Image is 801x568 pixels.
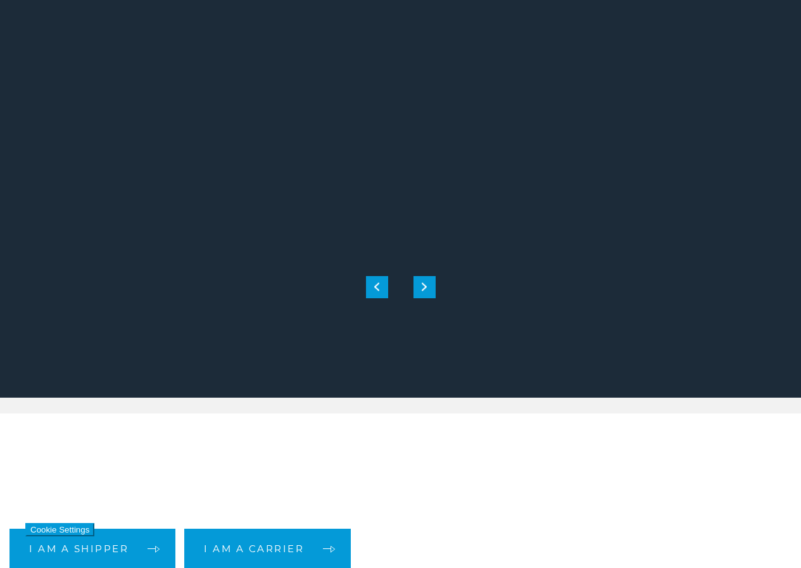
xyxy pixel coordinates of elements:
[25,523,94,536] button: Cookie Settings
[374,283,379,291] img: previous slide
[422,283,427,291] img: next slide
[204,544,304,553] span: I am a carrier
[29,544,129,553] span: I am a shipper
